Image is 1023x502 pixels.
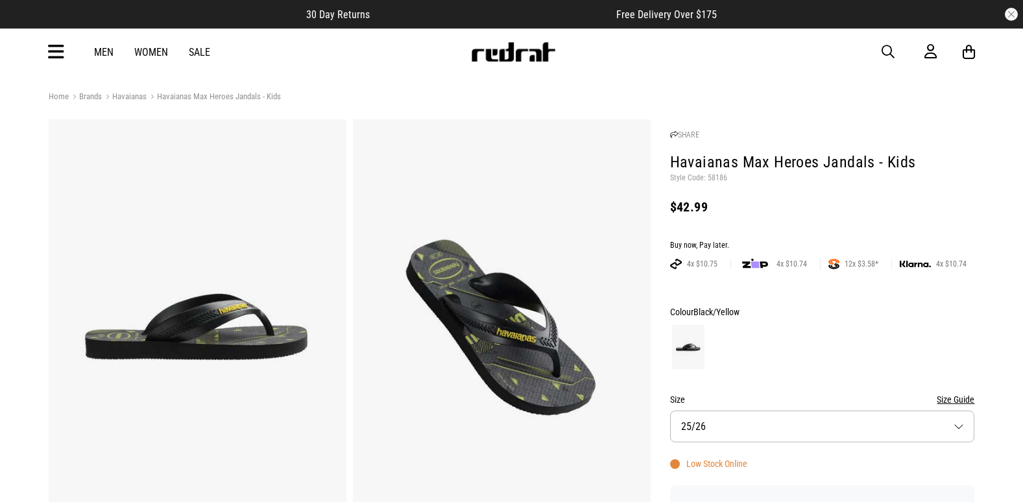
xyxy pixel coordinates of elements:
p: Style Code: 58186 [670,173,975,184]
img: AFTERPAY [670,259,682,269]
span: Free Delivery Over $175 [616,8,717,21]
div: Buy now, Pay later. [670,241,975,251]
img: Redrat logo [470,42,556,62]
span: 4x $10.74 [771,259,812,269]
span: 25/26 [681,420,706,433]
button: 25/26 [670,411,975,442]
a: Home [49,91,69,101]
img: KLARNA [900,261,931,268]
span: 4x $10.74 [931,259,972,269]
a: Brands [69,91,102,104]
img: SPLITPAY [828,259,839,269]
span: 12x $3.58* [839,259,884,269]
a: Sale [189,46,210,58]
iframe: Customer reviews powered by Trustpilot [396,8,590,21]
a: Men [94,46,114,58]
button: Size Guide [937,392,974,407]
div: Colour [670,304,975,320]
div: $42.99 [670,199,975,215]
a: Havaianas Max Heroes Jandals - Kids [147,91,281,104]
img: zip [742,257,768,270]
a: Women [134,46,168,58]
span: 4x $10.75 [682,259,723,269]
a: SHARE [670,130,699,139]
span: 30 Day Returns [306,8,370,21]
span: Black/Yellow [693,307,740,317]
a: Havaianas [102,91,147,104]
img: Black/Yellow [672,325,704,369]
div: Low Stock Online [670,459,747,469]
div: Size [670,392,975,407]
h1: Havaianas Max Heroes Jandals - Kids [670,152,975,173]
